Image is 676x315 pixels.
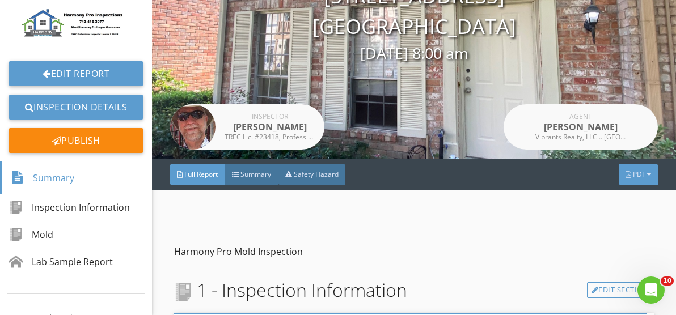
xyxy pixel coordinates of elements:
[225,120,315,134] div: [PERSON_NAME]
[637,276,665,304] iframe: Intercom live chat
[9,228,53,241] div: Mold
[661,276,674,286] span: 10
[170,104,216,150] img: alan.jpg
[240,169,271,179] span: Summary
[294,169,339,179] span: Safety Hazard
[174,276,407,304] span: 1 - Inspection Information
[587,282,654,298] a: Edit Section
[9,255,113,269] div: Lab Sample Report
[9,61,143,86] a: Edit Report
[225,134,315,141] div: TREC Lic. #23418, Professional Home Inspector
[9,201,130,214] div: Inspection Information
[170,104,324,150] a: Inspector [PERSON_NAME] TREC Lic. #23418, Professional Home Inspector
[9,95,143,120] a: Inspection Details
[174,245,654,258] p: Harmony Pro Mold Inspection
[152,42,676,65] div: [DATE] 8:00 am
[225,113,315,120] div: Inspector
[184,169,218,179] span: Full Report
[11,168,74,188] div: Summary
[535,113,626,120] div: Agent
[535,134,626,141] div: Vibrants Realty, LLC .. [GEOGRAPHIC_DATA], -[GEOGRAPHIC_DATA]
[22,9,130,48] img: HarmonyLogoBanner.jpg
[535,120,626,134] div: [PERSON_NAME]
[9,128,143,153] div: Publish
[633,169,645,179] span: PDF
